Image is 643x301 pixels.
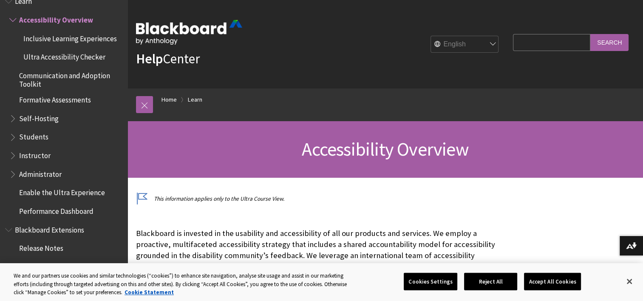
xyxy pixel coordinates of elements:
span: Accessibility Overview [302,137,468,161]
span: Communication and Adoption Toolkit [19,68,122,88]
span: Blackboard Extensions [15,223,84,234]
span: Accessibility Overview [19,13,93,24]
span: Enable the Ultra Experience [19,186,105,197]
button: Accept All Cookies [524,273,581,290]
div: We and our partners use cookies and similar technologies (“cookies”) to enhance site navigation, ... [14,272,354,297]
strong: Help [136,50,163,67]
span: Ultra Accessibility Checker [23,50,105,62]
a: More information about your privacy, opens in a new tab [125,289,174,296]
a: Home [161,94,177,105]
p: This information applies only to the Ultra Course View. [136,195,509,203]
span: Administrator [19,167,62,179]
button: Close [620,272,639,291]
img: Blackboard by Anthology [136,20,242,45]
span: Inclusive Learning Experiences [23,31,117,43]
span: Course Catalog [19,260,65,271]
span: Formative Assessments [19,93,91,104]
span: Self-Hosting [19,111,59,123]
p: Blackboard is invested in the usability and accessibility of all our products and services. We em... [136,228,509,295]
span: Performance Dashboard [19,204,93,216]
a: Learn [188,94,202,105]
span: Students [19,130,48,142]
button: Reject All [464,273,517,290]
input: Search [590,34,629,51]
span: Release Notes [19,241,63,253]
a: HelpCenter [136,50,200,67]
button: Cookies Settings [404,273,457,290]
select: Site Language Selector [431,36,499,53]
span: Instructor [19,148,51,160]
